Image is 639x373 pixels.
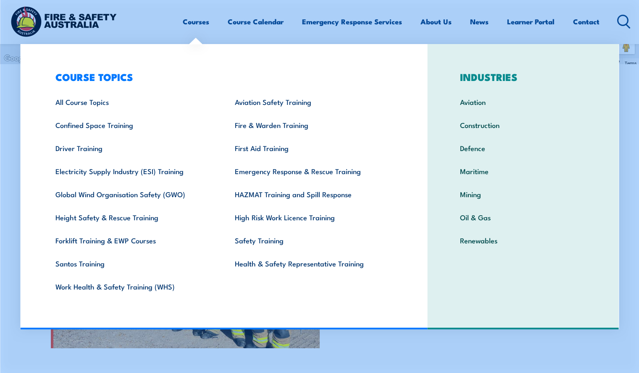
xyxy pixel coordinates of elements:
[42,136,222,159] a: Driver Training
[222,229,401,252] a: Safety Training
[507,10,555,33] a: Learner Portal
[447,183,600,206] a: Mining
[421,10,452,33] a: About Us
[42,206,222,229] a: Height Safety & Rescue Training
[222,252,401,275] a: Health & Safety Representative Training
[222,113,401,136] a: Fire & Warden Training
[618,37,635,54] button: Drag Pegman onto the map to open Street View
[42,90,222,113] a: All Course Topics
[447,229,600,252] a: Renewables
[42,229,222,252] a: Forklift Training & EWP Courses
[42,183,222,206] a: Global Wind Organisation Safety (GWO)
[42,113,222,136] a: Confined Space Training
[228,10,284,33] a: Course Calendar
[42,252,222,275] a: Santos Training
[447,159,600,183] a: Maritime
[573,10,600,33] a: Contact
[447,113,600,136] a: Construction
[42,159,222,183] a: Electricity Supply Industry (ESI) Training
[447,136,600,159] a: Defence
[302,10,402,33] a: Emergency Response Services
[222,159,401,183] a: Emergency Response & Rescue Training
[222,136,401,159] a: First Aid Training
[222,206,401,229] a: High Risk Work Licence Training
[625,61,636,65] a: Terms
[470,10,489,33] a: News
[2,53,30,64] a: Open this area in Google Maps (opens a new window)
[447,71,600,83] h3: INDUSTRIES
[222,90,401,113] a: Aviation Safety Training
[447,90,600,113] a: Aviation
[447,206,600,229] a: Oil & Gas
[2,53,30,64] img: Google
[42,71,401,83] h3: COURSE TOPICS
[42,275,222,298] a: Work Health & Safety Training (WHS)
[183,10,209,33] a: Courses
[222,183,401,206] a: HAZMAT Training and Spill Response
